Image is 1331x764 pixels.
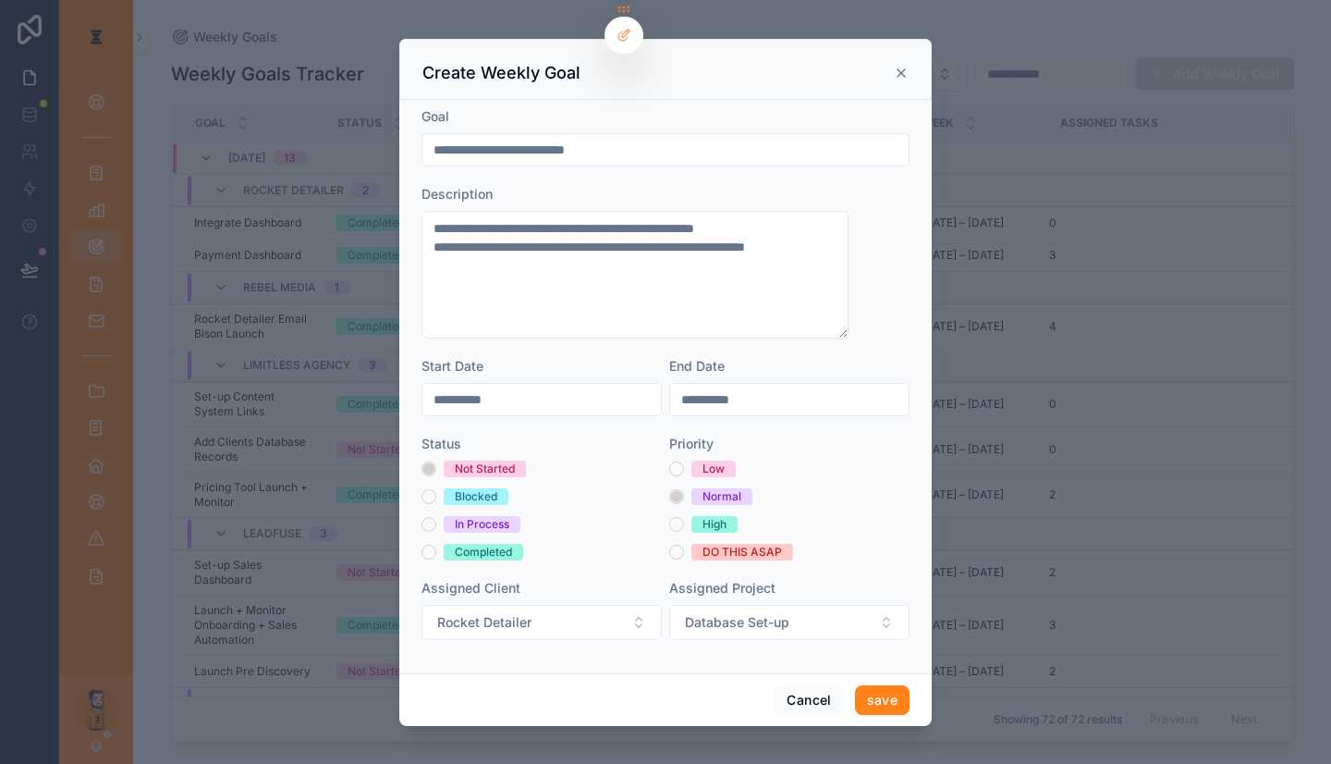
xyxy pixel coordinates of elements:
[669,580,775,596] span: Assigned Project
[421,605,662,640] button: Select Button
[455,544,512,561] div: Completed
[437,613,531,632] span: Rocket Detailer
[455,461,515,477] div: Not Started
[702,516,727,533] div: High
[421,358,483,374] span: Start Date
[685,613,789,632] span: Database Set-up
[702,488,741,505] div: Normal
[455,516,509,533] div: In Process
[669,358,725,374] span: End Date
[702,544,782,561] div: DO THIS ASAP
[421,108,449,124] span: Goal
[669,436,714,451] span: Priority
[702,461,725,477] div: Low
[669,605,910,640] button: Select Button
[421,186,493,202] span: Description
[422,62,580,84] h3: Create Weekly Goal
[455,488,497,505] div: Blocked
[775,685,843,715] button: Cancel
[421,580,520,596] span: Assigned Client
[855,685,910,715] button: save
[421,436,461,451] span: Status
